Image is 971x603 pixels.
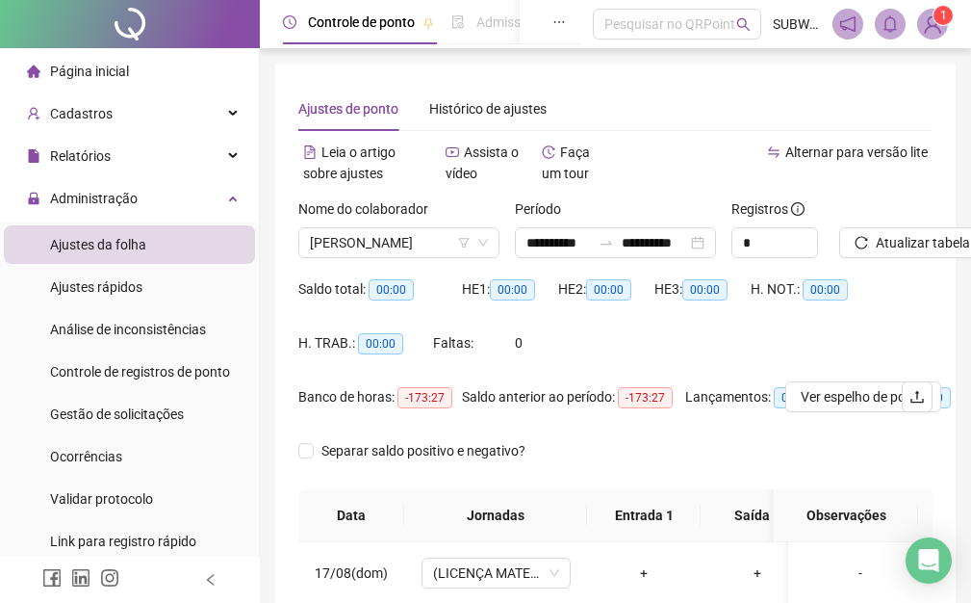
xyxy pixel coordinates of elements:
span: swap-right [599,235,614,250]
span: search [736,17,751,32]
span: Histórico de ajustes [429,101,547,117]
span: Validar protocolo [50,491,153,507]
span: Ver espelho de ponto [801,386,926,407]
span: to [599,235,614,250]
span: bell [882,15,899,33]
span: Página inicial [50,64,129,79]
div: H. NOT.: [751,278,876,301]
div: + [602,563,685,584]
div: + [716,563,799,584]
button: Ver espelho de ponto [785,381,941,412]
span: (LICENÇA MATERNIDADE) [433,559,559,588]
span: Controle de ponto [308,14,415,30]
span: pushpin [422,17,434,29]
span: file [27,149,40,163]
sup: Atualize o seu contato no menu Meus Dados [933,6,953,25]
div: Lançamentos: [685,386,839,408]
span: 00:00 [682,279,728,301]
span: clock-circle [283,15,296,29]
span: lock [27,192,40,205]
span: 00:00 [490,279,535,301]
span: 0 [515,335,523,351]
span: history [542,145,555,159]
span: Assista o vídeo [446,144,519,181]
span: Cadastros [50,106,113,121]
span: youtube [446,145,459,159]
span: Relatórios [50,148,111,164]
span: facebook [42,568,62,588]
label: Período [515,198,574,220]
span: Gestão de solicitações [50,406,184,422]
div: Saldo total: [298,278,462,301]
span: Análise de inconsistências [50,322,206,337]
th: Jornadas [404,489,587,542]
div: HE 1: [462,278,558,301]
span: Faça um tour [542,144,590,181]
span: Ocorrências [50,449,122,464]
span: Administração [50,191,138,206]
span: 00:00 [774,387,819,408]
span: Alternar para versão lite [785,144,928,160]
span: file-done [451,15,465,29]
th: Data [298,489,404,542]
span: linkedin [71,568,90,588]
span: -173:27 [397,387,452,408]
span: left [204,573,217,587]
div: Banco de horas: [298,386,462,408]
span: file-text [303,145,317,159]
span: -173:27 [618,387,673,408]
th: Saída 1 [701,489,814,542]
span: Ajustes de ponto [298,101,398,117]
span: 00:00 [358,333,403,354]
span: home [27,65,40,78]
span: SUBWAY [773,13,821,35]
span: Ajustes rápidos [50,279,142,295]
span: 00:00 [369,279,414,301]
span: upload [909,389,925,405]
span: 17/08(dom) [315,565,388,581]
div: HE 3: [654,278,751,301]
span: THAISA CAROLINE CONCEIÇÃO SANTOS [310,228,488,257]
span: reload [855,236,868,249]
span: ellipsis [552,15,566,29]
th: Observações [774,489,918,542]
span: Faltas: [433,335,476,351]
div: H. TRAB.: [298,332,433,354]
span: Observações [789,505,903,526]
span: 00:00 [803,279,848,301]
div: Saldo anterior ao período: [462,386,685,408]
span: Controle de registros de ponto [50,364,230,380]
div: Open Intercom Messenger [906,537,952,584]
span: notification [839,15,856,33]
span: 00:00 [586,279,631,301]
span: Atualizar tabela [876,232,970,253]
div: - [804,563,917,584]
label: Nome do colaborador [298,198,441,220]
span: down [477,237,489,249]
span: 1 [940,9,947,22]
span: Ajustes da folha [50,237,146,252]
th: Entrada 1 [587,489,701,542]
img: 7526 [918,10,947,39]
div: HE 2: [558,278,654,301]
span: Registros [731,198,805,220]
span: Admissão digital [476,14,575,30]
span: user-add [27,107,40,120]
span: Separar saldo positivo e negativo? [314,440,533,461]
span: instagram [100,568,119,588]
span: Leia o artigo sobre ajustes [303,144,396,181]
span: info-circle [791,202,805,216]
span: filter [458,237,470,249]
span: Link para registro rápido [50,534,196,549]
span: swap [767,145,780,159]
